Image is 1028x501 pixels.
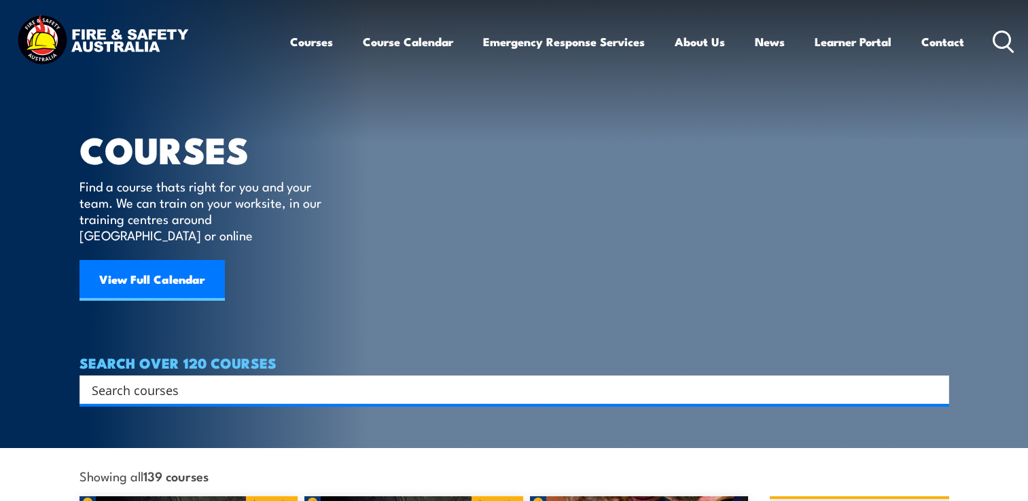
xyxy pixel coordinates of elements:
a: News [755,24,785,60]
span: Showing all [79,468,209,483]
a: Contact [921,24,964,60]
button: Search magnifier button [925,380,944,399]
a: Courses [290,24,333,60]
a: Learner Portal [815,24,891,60]
a: About Us [675,24,725,60]
p: Find a course thats right for you and your team. We can train on your worksite, in our training c... [79,178,327,243]
a: Emergency Response Services [483,24,645,60]
input: Search input [92,379,919,400]
a: View Full Calendar [79,260,225,301]
strong: 139 courses [143,466,209,485]
h4: SEARCH OVER 120 COURSES [79,355,949,370]
form: Search form [94,380,922,399]
h1: COURSES [79,133,341,165]
a: Course Calendar [363,24,453,60]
